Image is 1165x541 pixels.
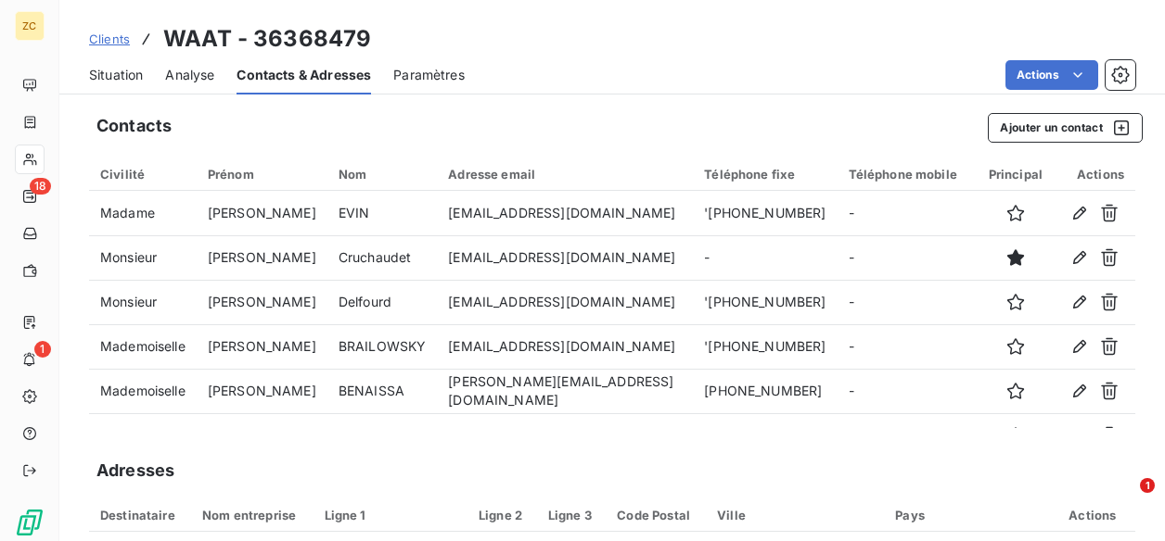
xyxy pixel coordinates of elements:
[838,191,978,235] td: -
[693,235,837,280] td: -
[89,369,197,413] td: Mademoiselle
[693,413,837,458] td: -
[849,167,967,182] div: Téléphone mobile
[327,280,438,324] td: Delfourd
[89,324,197,369] td: Mademoiselle
[89,191,197,235] td: Madame
[34,341,51,358] span: 1
[437,369,693,413] td: [PERSON_NAME][EMAIL_ADDRESS][DOMAIN_NAME]
[89,66,143,84] span: Situation
[617,508,695,522] div: Code Postal
[89,280,197,324] td: Monsieur
[437,324,693,369] td: [EMAIL_ADDRESS][DOMAIN_NAME]
[988,113,1143,143] button: Ajouter un contact
[1140,478,1155,493] span: 1
[89,31,130,46] span: Clients
[96,113,172,139] h5: Contacts
[197,413,327,458] td: Romane
[1065,167,1124,182] div: Actions
[448,167,682,182] div: Adresse email
[717,508,873,522] div: Ville
[339,167,427,182] div: Nom
[163,22,371,56] h3: WAAT - 36368479
[100,167,186,182] div: Civilité
[165,66,214,84] span: Analyse
[89,235,197,280] td: Monsieur
[479,508,526,522] div: Ligne 2
[693,280,837,324] td: '[PHONE_NUMBER]
[197,324,327,369] td: [PERSON_NAME]
[437,280,693,324] td: [EMAIL_ADDRESS][DOMAIN_NAME]
[15,11,45,41] div: ZC
[1060,508,1124,522] div: Actions
[838,235,978,280] td: -
[237,66,371,84] span: Contacts & Adresses
[693,191,837,235] td: '[PHONE_NUMBER]
[89,30,130,48] a: Clients
[327,369,438,413] td: BENAISSA
[15,508,45,537] img: Logo LeanPay
[96,458,174,484] h5: Adresses
[693,369,837,413] td: [PHONE_NUMBER]
[30,178,51,195] span: 18
[89,413,197,458] td: Mademoiselle
[325,508,456,522] div: Ligne 1
[838,280,978,324] td: -
[437,191,693,235] td: [EMAIL_ADDRESS][DOMAIN_NAME]
[393,66,465,84] span: Paramètres
[327,191,438,235] td: EVIN
[1005,60,1098,90] button: Actions
[437,413,693,458] td: [EMAIL_ADDRESS][DOMAIN_NAME]
[1102,478,1146,522] iframe: Intercom live chat
[989,167,1043,182] div: Principal
[327,413,438,458] td: HYPEAU
[197,191,327,235] td: [PERSON_NAME]
[704,167,826,182] div: Téléphone fixe
[548,508,595,522] div: Ligne 3
[327,235,438,280] td: Cruchaudet
[437,235,693,280] td: [EMAIL_ADDRESS][DOMAIN_NAME]
[202,508,301,522] div: Nom entreprise
[208,167,316,182] div: Prénom
[197,280,327,324] td: [PERSON_NAME]
[100,508,180,522] div: Destinataire
[895,508,1038,522] div: Pays
[327,324,438,369] td: BRAILOWSKY
[838,413,978,458] td: -
[838,369,978,413] td: -
[197,369,327,413] td: [PERSON_NAME]
[197,235,327,280] td: [PERSON_NAME]
[838,324,978,369] td: -
[693,324,837,369] td: '[PHONE_NUMBER]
